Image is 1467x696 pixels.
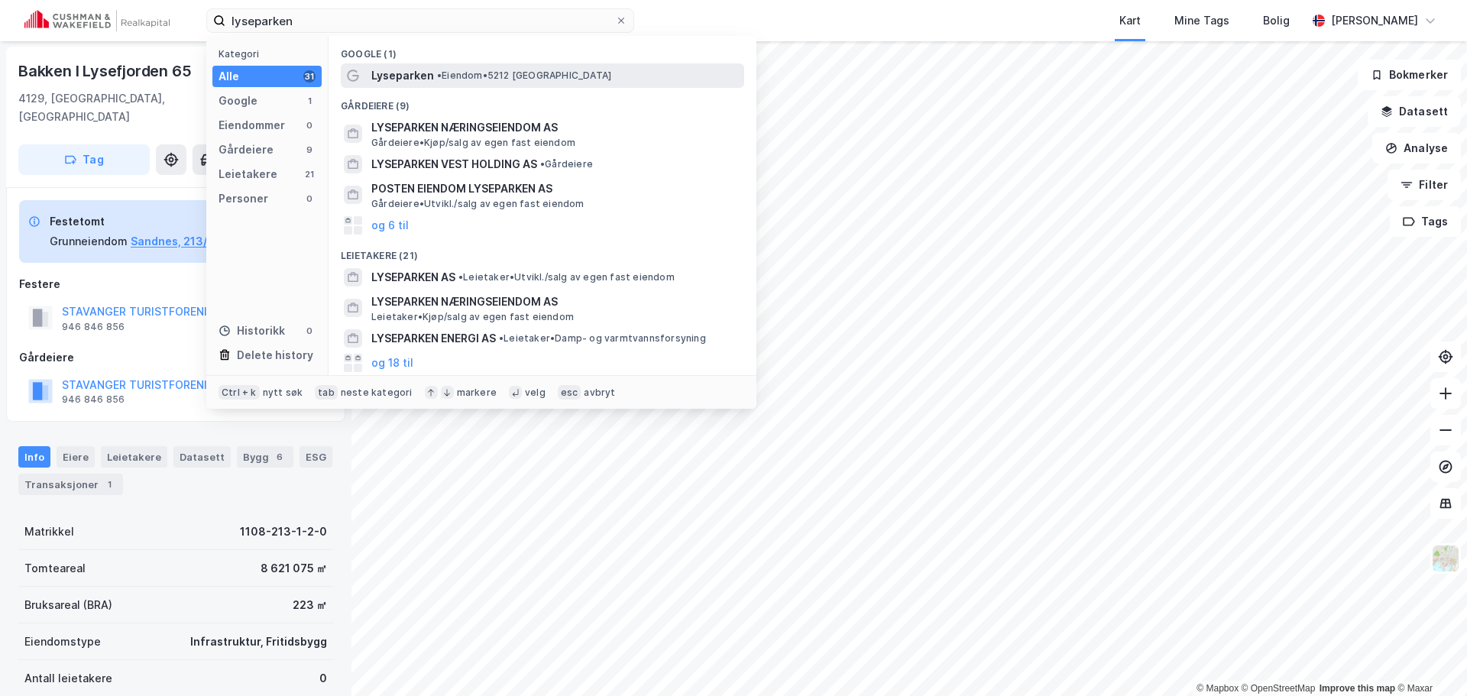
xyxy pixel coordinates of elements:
div: Kart [1119,11,1141,30]
span: LYSEPARKEN NÆRINGSEIENDOM AS [371,293,738,311]
div: ESG [300,446,332,468]
div: Transaksjoner [18,474,123,495]
div: Gårdeiere [19,348,332,367]
div: 31 [303,70,316,83]
span: Leietaker • Damp- og varmtvannsforsyning [499,332,706,345]
a: Mapbox [1197,683,1239,694]
div: 0 [303,193,316,205]
div: 1108-213-1-2-0 [240,523,327,541]
div: Tomteareal [24,559,86,578]
div: Gårdeiere (9) [329,88,756,115]
div: velg [525,387,546,399]
div: Festere [19,275,332,293]
span: Gårdeiere • Kjøp/salg av egen fast eiendom [371,137,575,149]
div: Bakken I Lysefjorden 65 [18,59,194,83]
div: Gårdeiere [219,141,274,159]
div: 0 [303,325,316,337]
span: Eiendom • 5212 [GEOGRAPHIC_DATA] [437,70,611,82]
span: Lyseparken [371,66,434,85]
div: avbryt [584,387,615,399]
div: Personer [219,189,268,208]
div: Eiendomstype [24,633,101,651]
button: Bokmerker [1358,60,1461,90]
div: 9 [303,144,316,156]
div: Datasett [173,446,231,468]
button: Datasett [1368,96,1461,127]
div: [PERSON_NAME] [1331,11,1418,30]
span: Leietaker • Kjøp/salg av egen fast eiendom [371,311,574,323]
button: Filter [1388,170,1461,200]
div: Kategori [219,48,322,60]
a: Improve this map [1320,683,1395,694]
div: Festetomt [50,212,212,231]
span: • [458,271,463,283]
div: Mine Tags [1174,11,1229,30]
input: Søk på adresse, matrikkel, gårdeiere, leietakere eller personer [225,9,615,32]
span: LYSEPARKEN ENERGI AS [371,329,496,348]
div: Historikk [219,322,285,340]
span: Gårdeiere • Utvikl./salg av egen fast eiendom [371,198,585,210]
span: LYSEPARKEN AS [371,268,455,286]
div: Leietakere (21) [329,238,756,265]
div: Google (1) [329,36,756,63]
button: Sandnes, 213/1 [131,232,212,251]
div: Infrastruktur, Fritidsbygg [190,633,327,651]
div: 6 [272,449,287,465]
div: 21 [303,168,316,180]
div: Delete history [237,346,313,364]
div: Leietakere [219,165,277,183]
div: 223 ㎡ [293,596,327,614]
a: OpenStreetMap [1242,683,1316,694]
button: Analyse [1372,133,1461,163]
div: 946 846 856 [62,321,125,333]
div: Matrikkel [24,523,74,541]
div: Grunneiendom [50,232,128,251]
button: og 18 til [371,354,413,372]
div: 0 [303,119,316,131]
div: Bygg [237,446,293,468]
button: Tags [1390,206,1461,237]
div: tab [315,385,338,400]
div: Google [219,92,257,110]
div: Eiere [57,446,95,468]
button: og 6 til [371,216,409,235]
span: • [540,158,545,170]
img: cushman-wakefield-realkapital-logo.202ea83816669bd177139c58696a8fa1.svg [24,10,170,31]
div: Alle [219,67,239,86]
div: 4129, [GEOGRAPHIC_DATA], [GEOGRAPHIC_DATA] [18,89,251,126]
div: 946 846 856 [62,393,125,406]
div: markere [457,387,497,399]
span: POSTEN EIENDOM LYSEPARKEN AS [371,180,738,198]
div: 1 [303,95,316,107]
iframe: Chat Widget [1391,623,1467,696]
span: LYSEPARKEN NÆRINGSEIENDOM AS [371,118,738,137]
div: Antall leietakere [24,669,112,688]
span: Leietaker • Utvikl./salg av egen fast eiendom [458,271,675,283]
div: neste kategori [341,387,413,399]
div: esc [558,385,581,400]
div: Eiendommer [219,116,285,134]
span: Gårdeiere [540,158,593,170]
span: • [437,70,442,81]
div: Ctrl + k [219,385,260,400]
img: Z [1431,544,1460,573]
div: Bolig [1263,11,1290,30]
span: LYSEPARKEN VEST HOLDING AS [371,155,537,173]
div: Kontrollprogram for chat [1391,623,1467,696]
div: Info [18,446,50,468]
div: 8 621 075 ㎡ [261,559,327,578]
div: nytt søk [263,387,303,399]
div: 0 [319,669,327,688]
div: Leietakere [101,446,167,468]
span: • [499,332,504,344]
button: Tag [18,144,150,175]
div: 1 [102,477,117,492]
div: Bruksareal (BRA) [24,596,112,614]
